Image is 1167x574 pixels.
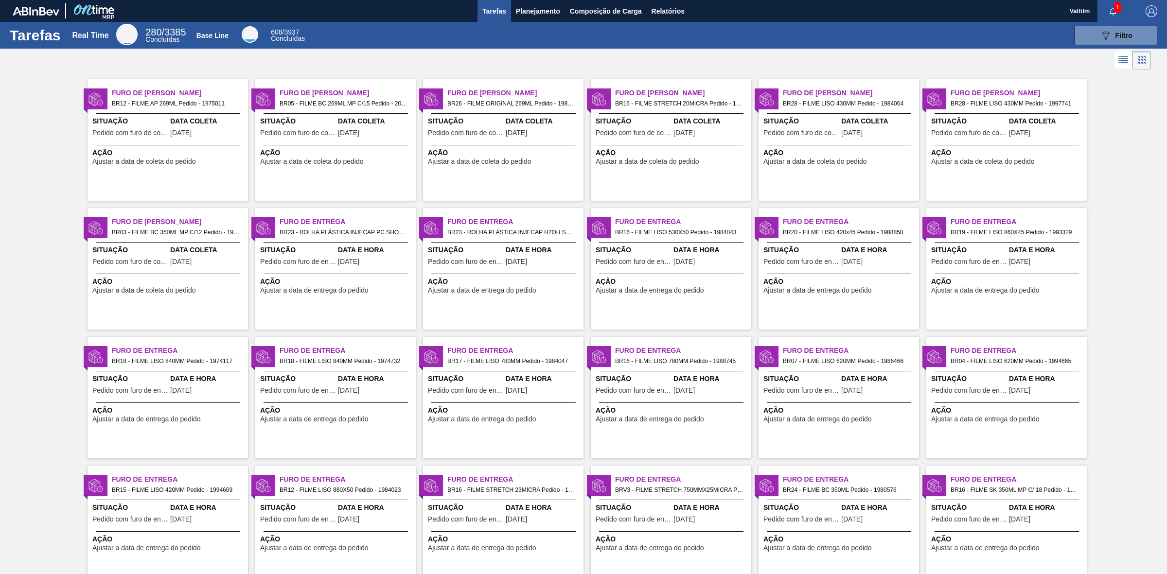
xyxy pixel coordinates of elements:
span: Situação [931,116,1007,126]
img: status [760,221,774,235]
span: Furo de Entrega [447,346,583,356]
span: Data Coleta [170,245,246,255]
div: Real Time [72,31,108,40]
span: Furo de Entrega [280,474,416,485]
span: Furo de Entrega [615,474,751,485]
span: BR19 - FILME LISO 860X45 Pedido - 1993329 [951,227,1079,238]
span: Furo de Coleta [112,217,248,227]
span: Pedido com furo de entrega [763,258,839,265]
span: 27/08/2025, [1009,516,1030,523]
span: Data e Hora [338,245,413,255]
span: Ação [763,405,917,416]
span: Ajustar a data de entrega do pedido [428,287,536,294]
span: Data e Hora [170,503,246,513]
span: BR16 - FILME STRETCH 20MICRA Pedido - 1997783 [615,98,743,109]
span: BR07 - FILME LISO 620MM Pedido - 1986466 [783,356,911,366]
img: status [256,478,271,493]
span: Situação [428,374,503,384]
span: BR18 - FILME LISO 840MM Pedido - 1974732 [280,356,408,366]
span: Ajustar a data de entrega do pedido [763,416,872,423]
span: Pedido com furo de entrega [428,516,503,523]
span: 28/08/2025, [841,516,863,523]
span: Situação [763,245,839,255]
span: Situação [428,503,503,513]
span: Furo de Coleta [112,88,248,98]
span: Ajustar a data de coleta do pedido [931,158,1035,165]
span: 28/08/2025, [170,516,192,523]
div: Visão em Cards [1132,51,1151,70]
span: Pedido com furo de entrega [931,516,1007,523]
span: Situação [428,116,503,126]
h1: Tarefas [10,30,61,41]
span: Situação [260,245,336,255]
span: Situação [260,116,336,126]
img: status [424,221,439,235]
span: 24/08/2025, [338,516,359,523]
span: Ajustar a data de coleta do pedido [596,158,699,165]
span: Ação [92,405,246,416]
img: status [592,92,606,106]
img: status [88,221,103,235]
span: 22/08/2025, [673,258,695,265]
img: TNhmsLtSVTkK8tSr43FrP2fwEKptu5GPRR3wAAAABJRU5ErkJggg== [13,7,59,16]
span: BR12 - FILME AP 269ML Pedido - 1975011 [112,98,240,109]
span: Ajustar a data de entrega do pedido [92,544,201,552]
span: Furo de Entrega [615,217,751,227]
img: status [592,478,606,493]
span: Pedido com furo de coleta [931,129,1007,137]
span: Furo de Entrega [280,217,416,227]
span: Furo de Entrega [447,217,583,227]
span: Situação [763,503,839,513]
span: 28/08/2025, [673,516,695,523]
span: Furo de Entrega [280,346,416,356]
img: status [424,349,439,364]
span: Tarefas [482,5,506,17]
img: status [760,478,774,493]
span: BR04 - FILME LISO 620MM Pedido - 1994665 [951,356,1079,366]
span: 27/08/2025, [841,387,863,394]
span: Pedido com furo de coleta [596,129,671,137]
span: BR15 - FILME LISO 420MM Pedido - 1994669 [112,485,240,495]
span: Data e Hora [841,245,917,255]
span: 608 [271,28,282,36]
span: 27/08/2025, [506,516,527,523]
div: Real Time [145,28,186,43]
span: Furo de Entrega [447,474,583,485]
span: Ação [931,534,1084,544]
span: 25/08/2025 [1009,129,1030,137]
img: Logout [1146,5,1157,17]
span: Pedido com furo de entrega [92,516,168,523]
span: Ajustar a data de coleta do pedido [428,158,531,165]
span: BR12 - FILME LISO 880X50 Pedido - 1984023 [280,485,408,495]
div: Base Line [271,29,305,42]
span: Ajustar a data de entrega do pedido [596,287,704,294]
span: 26/08/2025 [841,129,863,137]
img: status [927,478,942,493]
span: Pedido com furo de coleta [428,129,503,137]
span: Composição de Carga [570,5,642,17]
img: status [927,92,942,106]
span: Furo de Coleta [783,88,919,98]
span: Pedido com furo de entrega [931,258,1007,265]
span: BR26 - FILME ORIGINAL 269ML Pedido - 1984279 [447,98,576,109]
span: Pedido com furo de entrega [260,516,336,523]
div: Base Line [242,26,258,43]
span: Ação [260,277,413,287]
span: BR28 - FILME LISO 430MM Pedido - 1984064 [783,98,911,109]
span: 22/08/2025, [1009,258,1030,265]
span: Data e Hora [673,503,749,513]
span: BR05 - FILME BC 269ML MP C/15 Pedido - 2005624 [280,98,408,109]
img: status [88,349,103,364]
span: Situação [596,503,671,513]
span: Pedido com furo de entrega [596,258,671,265]
span: Ação [260,405,413,416]
span: Data e Hora [506,245,581,255]
img: status [88,478,103,493]
span: Ação [428,277,581,287]
img: status [760,349,774,364]
span: BR23 - ROLHA PLÁSTICA INJECAP H2OH SHORT Pedido - 1994846 [447,227,576,238]
span: Furo de Entrega [951,346,1087,356]
span: Ação [931,277,1084,287]
span: Data e Hora [841,374,917,384]
span: Ajustar a data de entrega do pedido [763,544,872,552]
